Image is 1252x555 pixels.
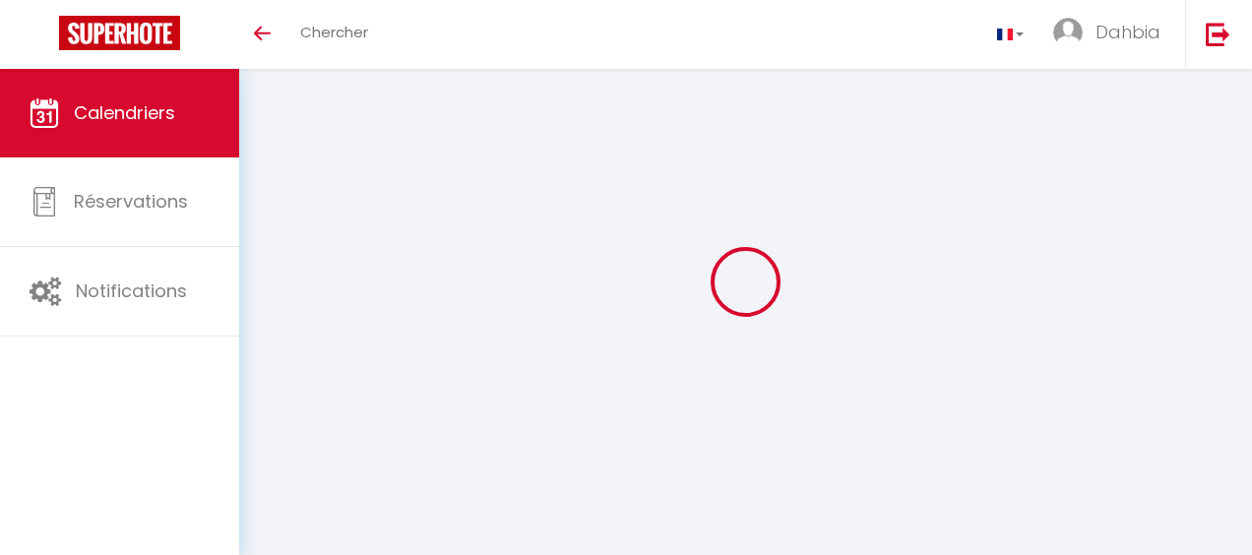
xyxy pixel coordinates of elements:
span: Réservations [74,189,188,214]
img: ... [1053,18,1083,47]
span: Notifications [76,278,187,303]
span: Dahbia [1095,20,1160,44]
span: Calendriers [74,100,175,125]
img: Super Booking [59,16,180,50]
img: logout [1206,22,1230,46]
span: Chercher [300,22,368,42]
